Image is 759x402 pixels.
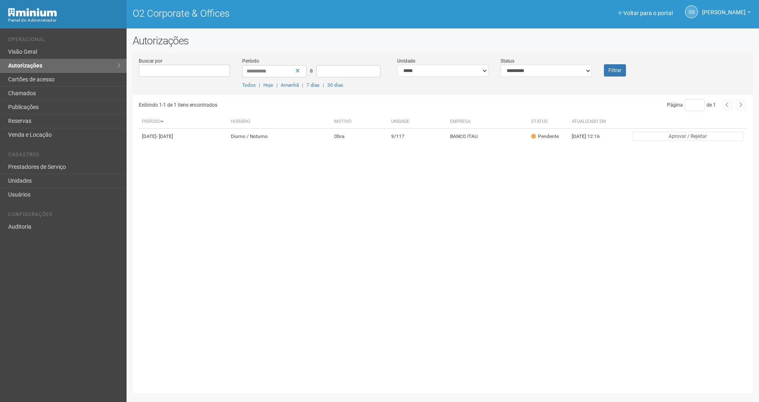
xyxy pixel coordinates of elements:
[685,5,698,18] a: GS
[667,102,716,108] span: Página de 1
[619,10,673,16] a: Voltar para o portal
[310,67,313,74] span: a
[8,212,120,220] li: Configurações
[702,10,751,17] a: [PERSON_NAME]
[259,82,260,88] span: |
[8,152,120,160] li: Cadastros
[447,129,528,144] td: BANCO ITAU
[139,99,440,111] div: Exibindo 1-1 de 1 itens encontrados
[323,82,324,88] span: |
[281,82,299,88] a: Amanhã
[242,57,259,65] label: Período
[702,1,746,15] span: Gabriela Souza
[8,37,120,45] li: Operacional
[531,133,559,140] div: Pendente
[388,129,447,144] td: 9/117
[139,129,227,144] td: [DATE]
[139,57,162,65] label: Buscar por
[528,115,569,129] th: Status
[632,132,744,141] button: Aprovar / Rejeitar
[501,57,514,65] label: Status
[331,129,388,144] td: Obra
[604,64,626,76] button: Filtrar
[242,82,256,88] a: Todos
[227,129,331,144] td: Diurno / Noturno
[388,115,447,129] th: Unidade
[276,82,278,88] span: |
[156,133,173,139] span: - [DATE]
[327,82,343,88] a: 30 dias
[139,115,227,129] th: Período
[331,115,388,129] th: Motivo
[133,8,437,19] h1: O2 Corporate & Offices
[8,17,120,24] div: Painel do Administrador
[302,82,303,88] span: |
[263,82,273,88] a: Hoje
[569,115,613,129] th: Atualizado em
[133,35,753,47] h2: Autorizações
[8,8,57,17] img: Minium
[227,115,331,129] th: Horário
[306,82,319,88] a: 7 dias
[447,115,528,129] th: Empresa
[397,57,415,65] label: Unidade
[569,129,613,144] td: [DATE] 12:16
